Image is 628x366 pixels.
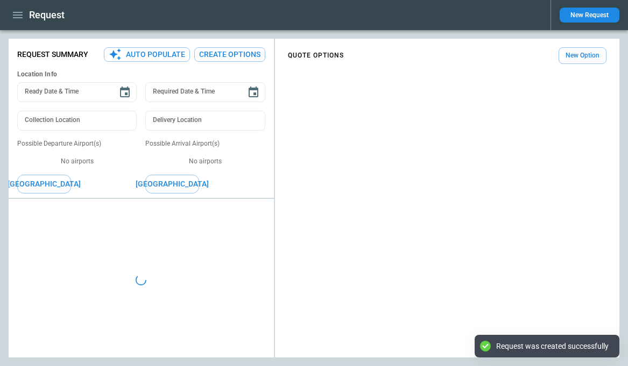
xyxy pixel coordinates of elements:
[17,50,88,59] p: Request Summary
[114,82,136,103] button: Choose date
[145,175,199,193] button: [GEOGRAPHIC_DATA]
[194,47,265,62] button: Create Options
[243,82,264,103] button: Choose date
[29,9,65,21] h1: Request
[288,53,344,58] h4: QUOTE OPTIONS
[560,8,619,23] button: New Request
[17,70,265,78] h6: Location Info
[145,139,265,148] p: Possible Arrival Airport(s)
[275,43,619,68] div: scrollable content
[17,139,137,148] p: Possible Departure Airport(s)
[17,157,137,166] p: No airports
[145,157,265,166] p: No airports
[104,47,190,62] button: Auto Populate
[496,341,609,351] div: Request was created successfully
[559,47,606,64] button: New Option
[17,175,71,193] button: [GEOGRAPHIC_DATA]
